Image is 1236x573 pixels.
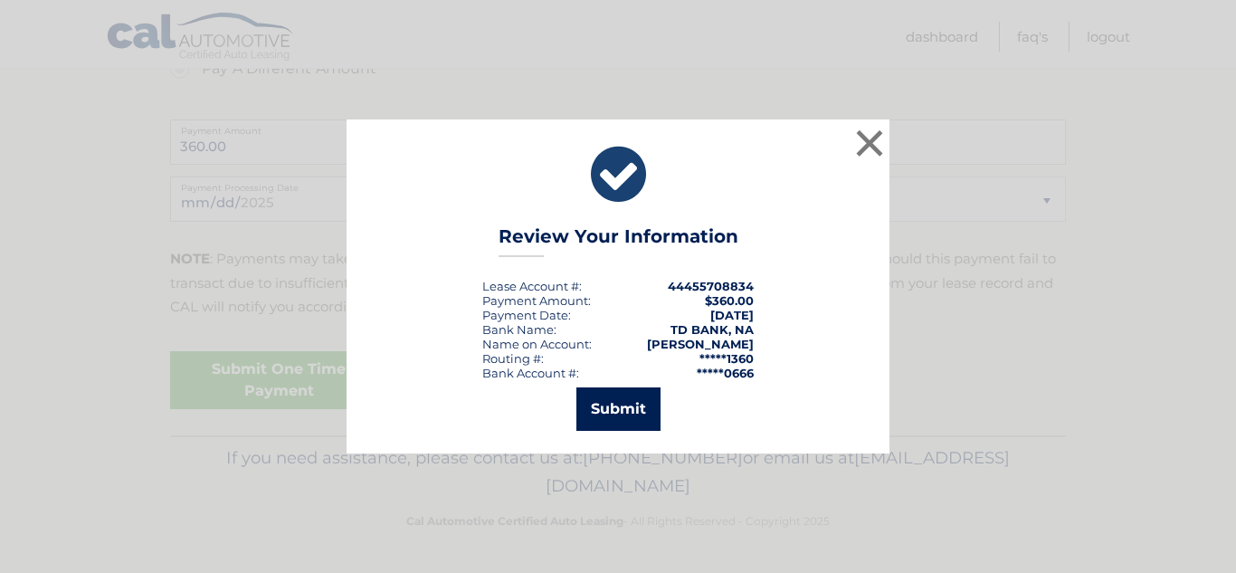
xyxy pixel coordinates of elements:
h3: Review Your Information [499,225,738,257]
button: Submit [576,387,661,431]
span: $360.00 [705,293,754,308]
span: Payment Date [482,308,568,322]
div: Bank Name: [482,322,556,337]
strong: [PERSON_NAME] [647,337,754,351]
span: [DATE] [710,308,754,322]
strong: TD BANK, NA [670,322,754,337]
div: Bank Account #: [482,366,579,380]
div: Lease Account #: [482,279,582,293]
div: Name on Account: [482,337,592,351]
div: : [482,308,571,322]
button: × [851,125,888,161]
div: Payment Amount: [482,293,591,308]
strong: 44455708834 [668,279,754,293]
div: Routing #: [482,351,544,366]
